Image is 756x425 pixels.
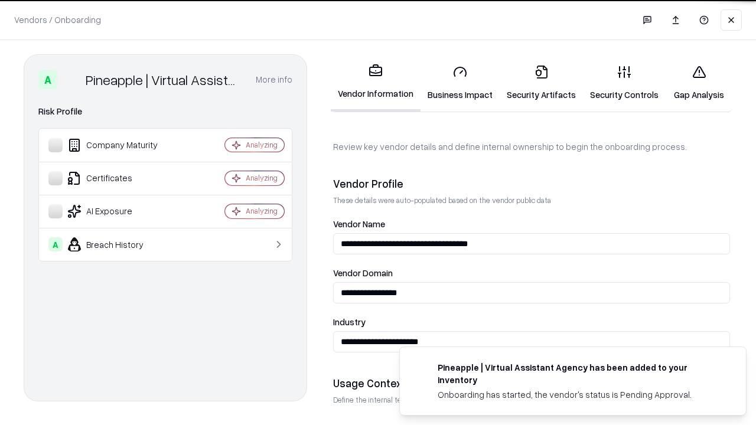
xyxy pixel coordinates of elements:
[48,138,190,152] div: Company Maturity
[86,70,242,89] div: Pineapple | Virtual Assistant Agency
[333,318,730,326] label: Industry
[666,55,732,110] a: Gap Analysis
[500,55,583,110] a: Security Artifacts
[48,204,190,218] div: AI Exposure
[48,237,190,251] div: Breach History
[48,171,190,185] div: Certificates
[14,14,101,26] p: Vendors / Onboarding
[333,395,730,405] p: Define the internal team and reason for using this vendor. This helps assess business relevance a...
[246,206,278,216] div: Analyzing
[246,140,278,150] div: Analyzing
[438,388,718,401] div: Onboarding has started, the vendor's status is Pending Approval.
[331,54,421,112] a: Vendor Information
[333,220,730,228] label: Vendor Name
[438,361,718,386] div: Pineapple | Virtual Assistant Agency has been added to your inventory
[256,69,292,90] button: More info
[333,376,730,390] div: Usage Context
[48,237,63,251] div: A
[583,55,666,110] a: Security Controls
[38,70,57,89] div: A
[333,140,730,153] p: Review key vendor details and define internal ownership to begin the onboarding process.
[421,55,500,110] a: Business Impact
[333,195,730,205] p: These details were auto-populated based on the vendor public data
[62,70,81,89] img: Pineapple | Virtual Assistant Agency
[38,104,292,119] div: Risk Profile
[414,361,428,375] img: trypineapple.com
[333,269,730,277] label: Vendor Domain
[246,173,278,183] div: Analyzing
[333,176,730,191] div: Vendor Profile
